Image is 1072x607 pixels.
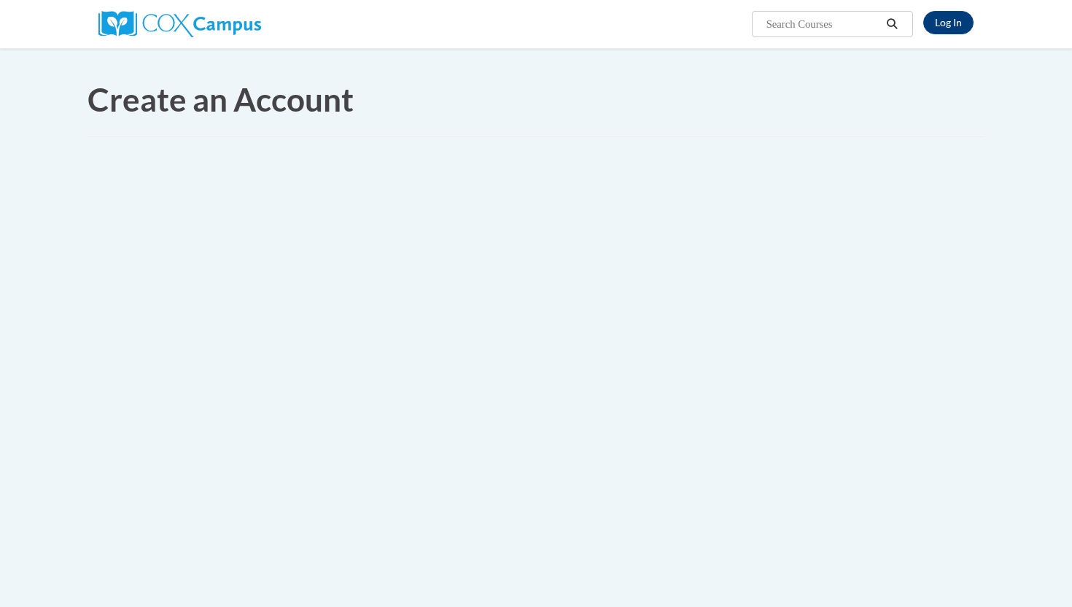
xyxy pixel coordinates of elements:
button: Search [882,15,904,33]
a: Log In [923,11,974,34]
img: Cox Campus [98,11,261,37]
input: Search Courses [765,15,882,33]
i:  [886,19,899,30]
a: Cox Campus [98,17,261,29]
span: Create an Account [88,80,354,118]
